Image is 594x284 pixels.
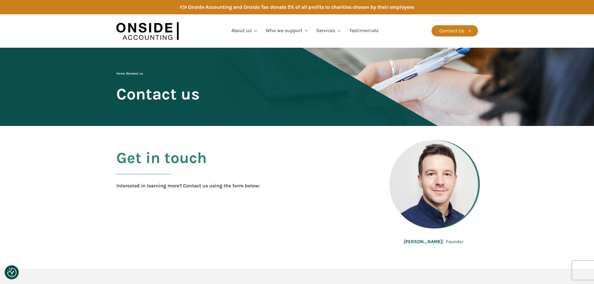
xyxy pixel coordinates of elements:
[262,20,313,41] a: Who we support
[404,239,442,244] b: [PERSON_NAME]
[188,3,414,11] div: Onside Accounting and Onside Tax donate 5% of all profits to charities chosen by their employees
[116,182,260,190] div: Interested in learning more? Contact us using the form below:
[404,238,463,245] div: | Founder
[228,20,262,41] a: About us
[7,268,17,277] button: Consent Preferences
[116,72,125,75] a: Home
[116,72,143,75] span: |
[116,19,179,43] img: Onside Accounting
[7,268,17,277] img: Revisit consent button
[116,149,207,182] h2: Get in touch
[432,25,478,36] a: Contact Us
[439,27,464,35] div: Contact Us
[312,20,345,41] a: Services
[127,72,143,75] span: Contact us
[116,85,200,103] span: Contact us
[345,20,382,41] a: Testimonials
